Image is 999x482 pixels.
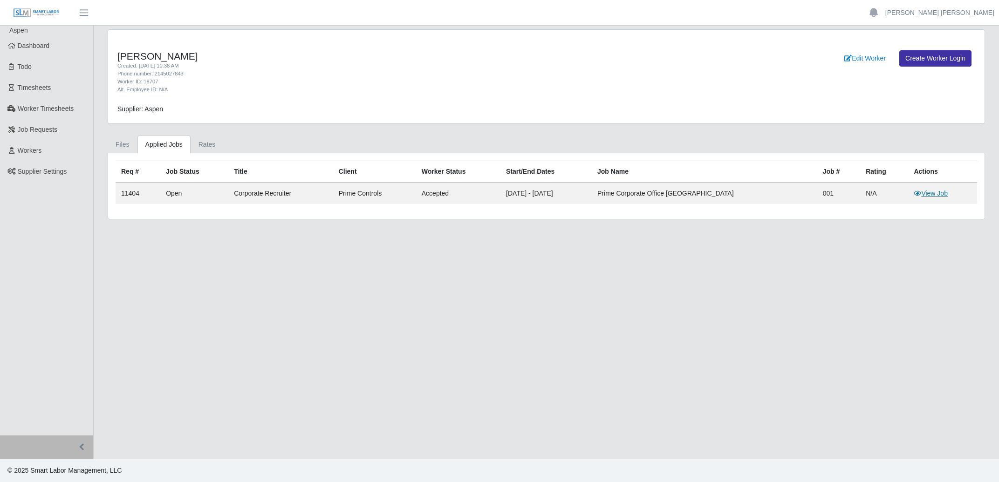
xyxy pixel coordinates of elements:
td: 11404 [116,183,160,204]
th: Client [333,161,416,183]
img: SLM Logo [13,8,60,18]
a: Edit Worker [838,50,892,67]
td: Prime Controls [333,183,416,204]
th: Title [228,161,333,183]
span: Supplier: Aspen [117,105,163,113]
td: N/A [860,183,908,204]
th: Actions [908,161,977,183]
a: Create Worker Login [899,50,972,67]
th: Job Status [160,161,228,183]
div: Alt. Employee ID: N/A [117,86,612,94]
a: Applied Jobs [137,136,191,154]
div: Created: [DATE] 10:38 AM [117,62,612,70]
span: Todo [18,63,32,70]
a: Rates [191,136,224,154]
h4: [PERSON_NAME] [117,50,612,62]
span: Workers [18,147,42,154]
td: accepted [416,183,500,204]
span: © 2025 Smart Labor Management, LLC [7,467,122,474]
span: Timesheets [18,84,51,91]
span: Job Requests [18,126,58,133]
span: Supplier Settings [18,168,67,175]
a: View Job [914,190,948,197]
td: Corporate Recruiter [228,183,333,204]
td: Prime Corporate Office [GEOGRAPHIC_DATA] [592,183,817,204]
div: Worker ID: 18707 [117,78,612,86]
div: Phone number: 2145027843 [117,70,612,78]
th: Req # [116,161,160,183]
th: Rating [860,161,908,183]
th: Worker Status [416,161,500,183]
span: Aspen [9,27,28,34]
td: [DATE] - [DATE] [500,183,592,204]
td: 001 [817,183,861,204]
th: Job Name [592,161,817,183]
a: Files [108,136,137,154]
th: Job # [817,161,861,183]
span: Dashboard [18,42,50,49]
a: [PERSON_NAME] [PERSON_NAME] [885,8,994,18]
span: Worker Timesheets [18,105,74,112]
th: Start/End Dates [500,161,592,183]
td: Open [160,183,228,204]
